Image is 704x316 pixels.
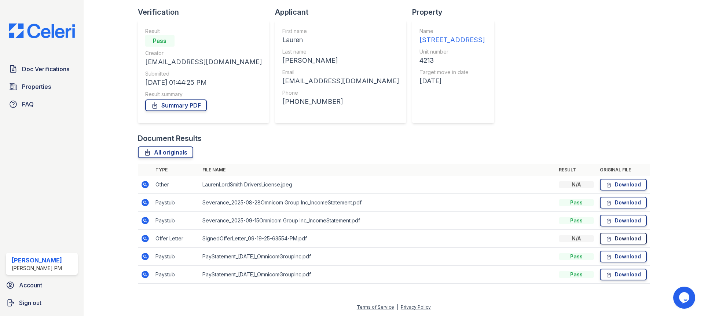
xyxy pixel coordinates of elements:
td: Paystub [153,266,199,284]
td: Paystub [153,248,199,266]
a: Terms of Service [357,304,394,310]
div: Result summary [145,91,262,98]
div: Pass [559,217,594,224]
div: Document Results [138,133,202,144]
div: First name [282,28,399,35]
div: Pass [559,271,594,278]
span: Account [19,281,42,290]
td: PayStatement_[DATE]_OmnicomGroupInc.pdf [199,248,556,266]
div: Result [145,28,262,35]
div: | [397,304,398,310]
a: Download [600,251,647,262]
a: Download [600,215,647,226]
th: Result [556,164,597,176]
div: [PERSON_NAME] [282,55,399,66]
a: FAQ [6,97,78,112]
a: Download [600,197,647,208]
td: Severance_2025-08-28Omnicom Group Inc_IncomeStatement.pdf [199,194,556,212]
div: [DATE] [419,76,485,86]
a: Download [600,233,647,244]
a: Privacy Policy [401,304,431,310]
div: [STREET_ADDRESS] [419,35,485,45]
td: Severance_2025-09-15Omnicom Group Inc_IncomeStatement.pdf [199,212,556,230]
div: Name [419,28,485,35]
span: Doc Verifications [22,65,69,73]
td: LaurenLordSmith DriversLicense.jpeg [199,176,556,194]
div: [PHONE_NUMBER] [282,97,399,107]
img: CE_Logo_Blue-a8612792a0a2168367f1c8372b55b34899dd931a85d93a1a3d3e32e68fde9ad4.png [3,23,81,38]
div: Applicant [275,7,412,17]
a: Doc Verifications [6,62,78,76]
a: Sign out [3,295,81,310]
div: [PERSON_NAME] PM [12,265,62,272]
a: All originals [138,146,193,158]
span: FAQ [22,100,34,109]
th: Type [153,164,199,176]
td: Paystub [153,212,199,230]
div: [DATE] 01:44:25 PM [145,77,262,88]
div: Creator [145,50,262,57]
a: Account [3,278,81,293]
div: [EMAIL_ADDRESS][DOMAIN_NAME] [282,76,399,86]
div: Target move in date [419,69,485,76]
div: N/A [559,235,594,242]
a: Download [600,179,647,190]
a: Properties [6,79,78,94]
th: File name [199,164,556,176]
a: Summary PDF [145,99,207,111]
td: Offer Letter [153,230,199,248]
div: Lauren [282,35,399,45]
div: Unit number [419,48,485,55]
iframe: chat widget [673,287,697,309]
div: Verification [138,7,275,17]
div: Pass [145,35,175,47]
span: Sign out [19,298,41,307]
div: 4213 [419,55,485,66]
td: SignedOfferLetter_09-19-25-63554-PM.pdf [199,230,556,248]
div: Property [412,7,500,17]
a: Download [600,269,647,280]
div: Submitted [145,70,262,77]
div: Phone [282,89,399,97]
th: Original file [597,164,650,176]
div: Pass [559,199,594,206]
div: Email [282,69,399,76]
div: Last name [282,48,399,55]
td: Other [153,176,199,194]
div: Pass [559,253,594,260]
div: [PERSON_NAME] [12,256,62,265]
div: N/A [559,181,594,188]
a: Name [STREET_ADDRESS] [419,28,485,45]
span: Properties [22,82,51,91]
td: Paystub [153,194,199,212]
td: PayStatement_[DATE]_OmnicomGroupInc.pdf [199,266,556,284]
div: [EMAIL_ADDRESS][DOMAIN_NAME] [145,57,262,67]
